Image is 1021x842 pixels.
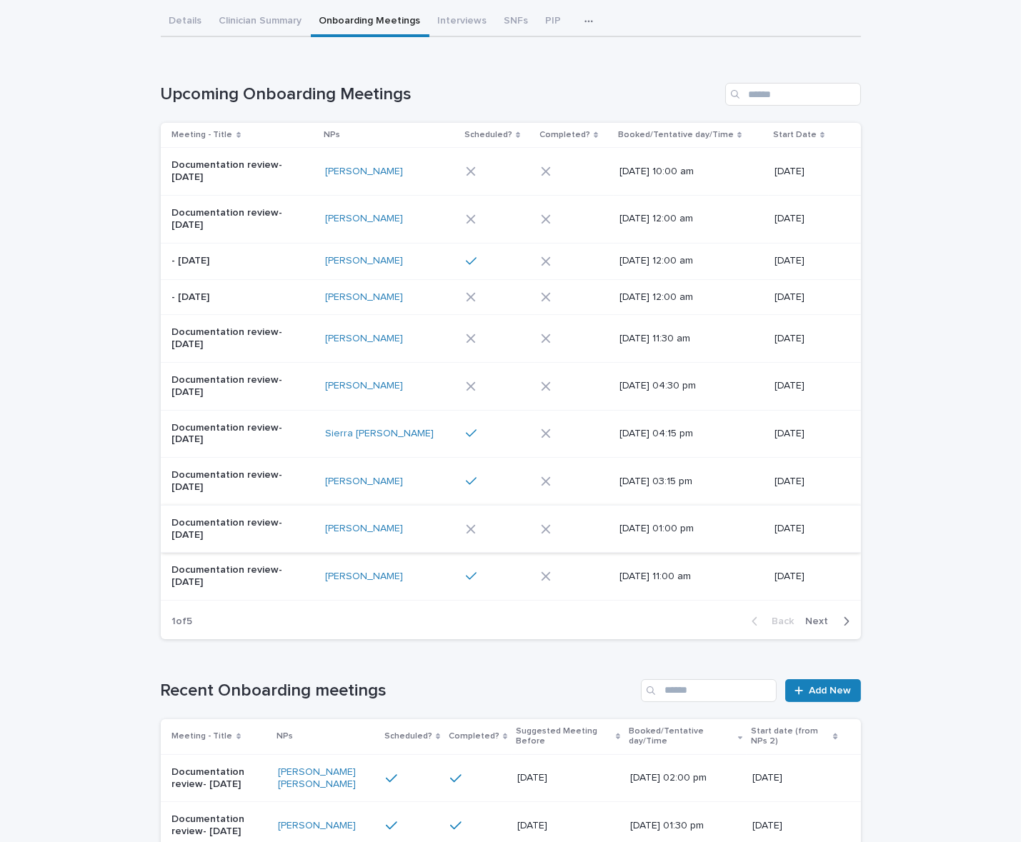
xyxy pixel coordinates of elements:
[172,469,292,493] p: Documentation review- [DATE]
[325,166,403,178] a: [PERSON_NAME]
[278,766,374,791] a: [PERSON_NAME] [PERSON_NAME]
[751,723,830,750] p: Start date (from NPs 2)
[161,410,861,458] tr: Documentation review- [DATE]Sierra [PERSON_NAME] [DATE] 04:15 pm[DATE]
[172,374,292,399] p: Documentation review- [DATE]
[775,291,838,304] p: [DATE]
[161,362,861,410] tr: Documentation review- [DATE][PERSON_NAME] [DATE] 04:30 pm[DATE]
[775,571,838,583] p: [DATE]
[464,127,512,143] p: Scheduled?
[325,291,403,304] a: [PERSON_NAME]
[161,754,861,802] tr: Documentation review- [DATE][PERSON_NAME] [PERSON_NAME] [DATE][DATE] 02:00 pm[DATE]
[619,333,739,345] p: [DATE] 11:30 am
[800,615,861,628] button: Next
[278,820,356,832] a: [PERSON_NAME]
[172,564,292,588] p: Documentation review- [DATE]
[630,772,732,784] p: [DATE] 02:00 pm
[629,723,734,750] p: Booked/Tentative day/Time
[775,476,838,488] p: [DATE]
[429,7,496,37] button: Interviews
[775,523,838,535] p: [DATE]
[619,523,739,535] p: [DATE] 01:00 pm
[161,681,636,701] h1: Recent Onboarding meetings
[161,505,861,553] tr: Documentation review- [DATE][PERSON_NAME] [DATE] 01:00 pm[DATE]
[775,333,838,345] p: [DATE]
[161,84,719,105] h1: Upcoming Onboarding Meetings
[172,326,292,351] p: Documentation review- [DATE]
[172,291,292,304] p: - [DATE]
[775,255,838,267] p: [DATE]
[740,615,800,628] button: Back
[172,127,233,143] p: Meeting - Title
[172,255,292,267] p: - [DATE]
[619,476,739,488] p: [DATE] 03:15 pm
[641,679,777,702] input: Search
[630,820,732,832] p: [DATE] 01:30 pm
[810,686,852,696] span: Add New
[325,380,403,392] a: [PERSON_NAME]
[618,127,734,143] p: Booked/Tentative day/Time
[775,166,838,178] p: [DATE]
[725,83,861,106] input: Search
[325,213,403,225] a: [PERSON_NAME]
[517,820,619,832] p: [DATE]
[775,428,838,440] p: [DATE]
[619,291,739,304] p: [DATE] 12:00 am
[752,772,837,784] p: [DATE]
[785,679,860,702] a: Add New
[539,127,590,143] p: Completed?
[161,148,861,196] tr: Documentation review- [DATE][PERSON_NAME] [DATE] 10:00 am[DATE]
[619,255,739,267] p: [DATE] 12:00 am
[161,604,204,639] p: 1 of 5
[277,728,293,744] p: NPs
[211,7,311,37] button: Clinician Summary
[449,728,499,744] p: Completed?
[325,476,403,488] a: [PERSON_NAME]
[516,723,612,750] p: Suggested Meeting Before
[619,213,739,225] p: [DATE] 12:00 am
[775,380,838,392] p: [DATE]
[161,243,861,279] tr: - [DATE][PERSON_NAME] [DATE] 12:00 am[DATE]
[172,517,292,541] p: Documentation review- [DATE]
[172,766,267,791] p: Documentation review- [DATE]
[325,255,403,267] a: [PERSON_NAME]
[161,315,861,363] tr: Documentation review- [DATE][PERSON_NAME] [DATE] 11:30 am[DATE]
[619,380,739,392] p: [DATE] 04:30 pm
[325,571,403,583] a: [PERSON_NAME]
[752,820,837,832] p: [DATE]
[172,207,292,231] p: Documentation review- [DATE]
[773,127,817,143] p: Start Date
[161,553,861,601] tr: Documentation review- [DATE][PERSON_NAME] [DATE] 11:00 am[DATE]
[324,127,340,143] p: NPs
[496,7,537,37] button: SNFs
[161,7,211,37] button: Details
[161,279,861,315] tr: - [DATE][PERSON_NAME] [DATE] 12:00 am[DATE]
[384,728,432,744] p: Scheduled?
[537,7,570,37] button: PIP
[764,616,795,626] span: Back
[172,422,292,446] p: Documentation review- [DATE]
[172,728,233,744] p: Meeting - Title
[517,772,619,784] p: [DATE]
[619,166,739,178] p: [DATE] 10:00 am
[172,813,267,838] p: Documentation review- [DATE]
[325,333,403,345] a: [PERSON_NAME]
[172,159,292,184] p: Documentation review- [DATE]
[325,428,434,440] a: Sierra [PERSON_NAME]
[619,571,739,583] p: [DATE] 11:00 am
[161,458,861,506] tr: Documentation review- [DATE][PERSON_NAME] [DATE] 03:15 pm[DATE]
[161,195,861,243] tr: Documentation review- [DATE][PERSON_NAME] [DATE] 12:00 am[DATE]
[619,428,739,440] p: [DATE] 04:15 pm
[775,213,838,225] p: [DATE]
[806,616,837,626] span: Next
[311,7,429,37] button: Onboarding Meetings
[325,523,403,535] a: [PERSON_NAME]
